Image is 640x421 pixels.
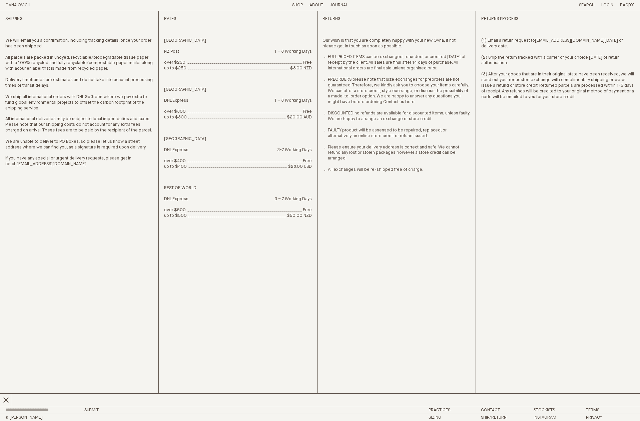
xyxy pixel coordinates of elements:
a: Journal [330,3,348,7]
span: Bag [620,3,628,7]
li: PREORDERS please note that size exchanges for preorders are not guaranteed. Therefore, we kindly ... [328,77,470,111]
a: Terms [586,408,599,412]
span: (3) After your goods that are in their original state have been received, we will send out your r... [481,72,634,99]
a: Stockists [534,408,555,412]
a: Search [579,3,595,7]
a: Ship/Return [481,415,507,420]
h3: Rates [164,16,312,22]
li: DISCOUNTED no refunds are available for discounted items, unless faulty. We are happy to arrange ... [328,111,470,128]
a: Sizing [429,415,441,420]
h4: [GEOGRAPHIC_DATA] [164,38,312,44]
p: 3 – 7 Working Days [274,196,312,202]
a: Contact us here [383,100,415,104]
button: Submit [84,408,99,412]
a: Contact [481,408,500,412]
li: FULL PRICED ITEMS can be exchanged, refunded, or credited [DATE] of receipt by the client. All sa... [328,54,470,77]
a: Practices [429,408,450,412]
a: Login [601,3,613,7]
a: Home [5,3,30,7]
span: All parcels are packed in undyed, recyclable/biodegradable tissue paper with a 100% recycled and ... [5,55,153,71]
span: (1) Email a return request to [481,38,535,43]
p: NZ Post [164,49,179,55]
a: [EMAIL_ADDRESS][DOMAIN_NAME] [17,162,86,166]
h4: Rest of world [164,185,312,191]
p: DHL Express [164,98,188,104]
li: Please ensure your delivery address is correct and safe. We cannot refund any lost or stolen pack... [328,145,470,167]
a: Shop [292,3,303,7]
h3: Returns Process [481,16,635,22]
h2: © [PERSON_NAME] [5,415,159,420]
span: We are unable to deliver to PO Boxes, so please let us know a street address where we can find yo... [5,139,146,149]
span: All international deliveries may be subject to local import duties and taxes. Please note that ou... [5,117,152,132]
p: over $300 Free [164,109,312,115]
p: up to $250 $8.00 NZD [164,66,312,71]
a: Instagram [534,415,556,420]
p: 1 – 3 Working Days [274,98,312,104]
span: We ship all international orders with DHL GoGreen where we pay extra to fund global environmental... [5,95,147,110]
a: [EMAIL_ADDRESS][DOMAIN_NAME] [535,38,605,43]
p: up to $400 $28.00 USD [164,164,312,170]
span: If you have any special or urgent delivery requests, please get in touch [5,156,131,166]
p: DHL Express [164,147,188,153]
p: over $400 Free [164,158,312,164]
p: Our wish is that you are completely happy with your new Ovna, if not please get in touch as soon ... [323,38,470,49]
h4: [GEOGRAPHIC_DATA] [164,87,312,93]
p: 1 – 3 Working Days [274,49,312,55]
span: courier label that is made from recycled paper. [17,66,108,71]
p: DHL Express [164,196,188,202]
h3: Returns [323,16,470,22]
span: We will email you a confirmation, including tracking details, once your order has been shipped. [5,38,151,48]
p: over $250 Free [164,60,312,66]
h4: [GEOGRAPHIC_DATA] [164,136,312,142]
p: up to $300 $20.00 AUD [164,115,312,120]
a: Privacy [586,415,602,420]
p: [DATE] of delivery date. (2) Ship the return tracked with a carrier of your choice [DATE] of retu... [481,38,635,100]
p: up to $500 $50.00 NZD [164,213,312,219]
p: 3-7 Working Days [277,147,312,153]
summary: About [309,3,323,8]
li: All exchanges will be re-shipped free of charge. [328,167,470,173]
li: FAULTY product will be assessed to be repaired, replaced, or alternatively an online store credit... [328,128,470,145]
p: over $500 Free [164,207,312,213]
span: Delivery timeframes are estimates and do not take into account processing times or transit delays. [5,78,153,88]
span: [0] [628,3,635,7]
h2: Shipping [5,16,153,22]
